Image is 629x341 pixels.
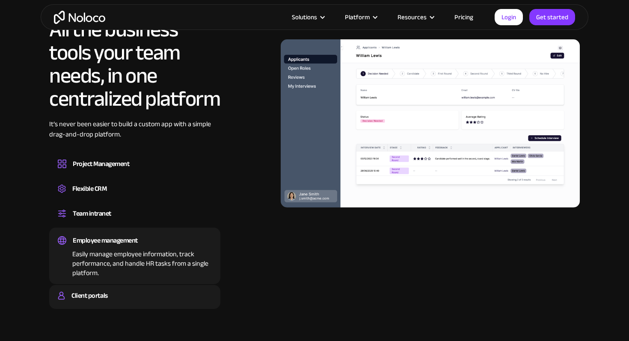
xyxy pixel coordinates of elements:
[444,12,484,23] a: Pricing
[72,182,107,195] div: Flexible CRM
[292,12,317,23] div: Solutions
[58,195,212,198] div: Create a custom CRM that you can adapt to your business’s needs, centralize your workflows, and m...
[73,234,138,247] div: Employee management
[387,12,444,23] div: Resources
[49,119,220,152] div: It’s never been easier to build a custom app with a simple drag-and-drop platform.
[495,9,523,25] a: Login
[73,207,111,220] div: Team intranet
[71,289,107,302] div: Client portals
[281,12,334,23] div: Solutions
[49,18,220,110] h2: All the business tools your team needs, in one centralized platform
[58,170,212,173] div: Design custom project management tools to speed up workflows, track progress, and optimize your t...
[398,12,427,23] div: Resources
[58,247,212,278] div: Easily manage employee information, track performance, and handle HR tasks from a single platform.
[73,157,129,170] div: Project Management
[54,11,105,24] a: home
[58,302,212,305] div: Build a secure, fully-branded, and personalized client portal that lets your customers self-serve.
[334,12,387,23] div: Platform
[58,220,212,222] div: Set up a central space for your team to collaborate, share information, and stay up to date on co...
[529,9,575,25] a: Get started
[345,12,370,23] div: Platform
